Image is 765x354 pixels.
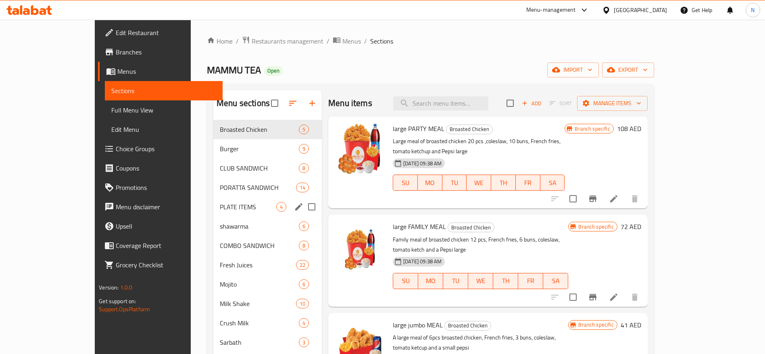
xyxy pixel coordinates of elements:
button: Add section [302,94,322,113]
div: PORATTA SANDWICH14 [213,178,322,197]
span: 10 [296,300,309,308]
div: Broasted Chicken [220,125,299,134]
span: TU [446,275,465,287]
span: 6 [299,281,309,288]
span: MO [421,177,439,189]
button: TU [442,175,467,191]
span: TU [446,177,464,189]
div: Menu-management [526,5,576,15]
div: Broasted Chicken [446,125,493,134]
a: Menus [98,62,223,81]
span: Upsell [116,221,216,231]
span: Add item [519,97,544,110]
span: Broasted Chicken [448,223,494,232]
span: Broasted Chicken [445,321,491,330]
button: SA [540,175,565,191]
span: 8 [299,242,309,250]
button: SU [393,175,418,191]
a: Menu disclaimer [98,197,223,217]
span: PLATE ITEMS [220,202,276,212]
span: 4 [277,203,286,211]
div: CLUB SANDWICH [220,163,299,173]
span: 1.0.0 [120,282,133,293]
button: delete [625,189,644,208]
nav: breadcrumb [207,36,654,46]
button: import [547,62,599,77]
h6: 72 AED [621,221,641,232]
div: items [299,144,309,154]
span: Restaurants management [252,36,323,46]
a: Promotions [98,178,223,197]
span: 8 [299,165,309,172]
span: SA [546,275,565,287]
a: Choice Groups [98,139,223,158]
span: SU [396,177,415,189]
button: TH [491,175,516,191]
span: PORATTA SANDWICH [220,183,296,192]
button: Manage items [577,96,648,111]
span: Select to update [565,289,582,306]
span: 4 [299,319,309,327]
span: Add [521,99,542,108]
span: Milk Shake [220,299,296,308]
span: Menu disclaimer [116,202,216,212]
button: MO [418,175,442,191]
div: items [296,299,309,308]
button: TH [493,273,518,289]
span: N [751,6,755,15]
div: items [299,337,309,347]
span: Mojito [220,279,299,289]
div: shawarma [220,221,299,231]
div: PLATE ITEMS4edit [213,197,322,217]
span: import [554,65,592,75]
button: FR [516,175,540,191]
span: large jumbo MEAL [393,319,443,331]
div: Fresh Juices [220,260,296,270]
div: [GEOGRAPHIC_DATA] [614,6,667,15]
span: Select section first [544,97,577,110]
span: Edit Menu [111,125,216,134]
span: Coverage Report [116,241,216,250]
span: Choice Groups [116,144,216,154]
div: items [299,125,309,134]
span: 22 [296,261,309,269]
button: Add [519,97,544,110]
div: items [299,241,309,250]
div: COMBO SANDWICH [220,241,299,250]
a: Full Menu View [105,100,223,120]
span: Coupons [116,163,216,173]
span: Crush Milk [220,318,299,328]
span: Open [264,67,283,74]
div: items [299,221,309,231]
a: Upsell [98,217,223,236]
span: Burger [220,144,299,154]
span: Menus [342,36,361,46]
div: Burger9 [213,139,322,158]
span: large FAMILY MEAL [393,221,446,233]
button: Branch-specific-item [583,189,602,208]
span: Sections [370,36,393,46]
a: Edit menu item [609,292,619,302]
span: Get support on: [99,296,136,306]
span: Menus [117,67,216,76]
span: SA [544,177,562,189]
span: 5 [299,126,309,133]
button: MO [418,273,443,289]
p: Large meal of broasted chicken 20 pcs ,coleslaw, 10 buns, French fries, tomato ketchup and Pepsi ... [393,136,565,156]
span: TH [496,275,515,287]
div: shawarma6 [213,217,322,236]
span: TH [494,177,513,189]
h2: Menu sections [217,97,270,109]
button: WE [468,273,493,289]
span: Promotions [116,183,216,192]
button: SA [543,273,568,289]
div: Milk Shake10 [213,294,322,313]
div: Broasted Chicken [444,321,491,331]
h6: 41 AED [621,319,641,331]
a: Grocery Checklist [98,255,223,275]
